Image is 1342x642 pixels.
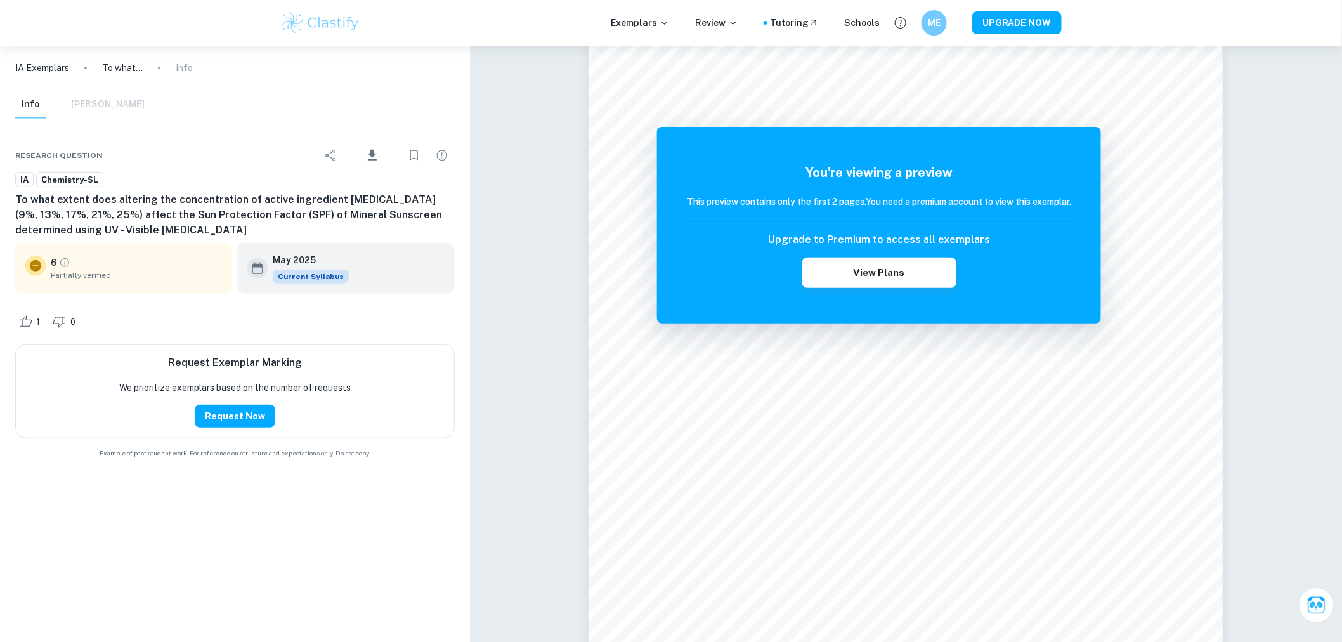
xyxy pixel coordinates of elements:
[687,195,1071,209] h6: This preview contains only the first 2 pages. You need a premium account to view this exemplar.
[768,232,990,247] h6: Upgrade to Premium to access all exemplars
[15,192,455,238] h6: To what extent does altering the concentration of active ingredient [MEDICAL_DATA] (9%, 13%, 17%,...
[15,311,47,332] div: Like
[15,150,103,161] span: Research question
[346,139,399,172] div: Download
[844,16,880,30] a: Schools
[611,16,670,30] p: Exemplars
[890,12,911,34] button: Help and Feedback
[922,10,947,36] button: ME
[102,61,143,75] p: To what extent does altering the concentration of active ingredient [MEDICAL_DATA] (9%, 13%, 17%,...
[280,10,361,36] img: Clastify logo
[176,61,193,75] p: Info
[15,91,46,119] button: Info
[695,16,738,30] p: Review
[16,174,33,187] span: IA
[29,316,47,329] span: 1
[168,355,302,370] h6: Request Exemplar Marking
[36,172,103,188] a: Chemistry-SL
[119,381,351,395] p: We prioritize exemplars based on the number of requests
[273,270,349,284] span: Current Syllabus
[15,449,455,458] span: Example of past student work. For reference on structure and expectations only. Do not copy.
[63,316,82,329] span: 0
[37,174,103,187] span: Chemistry-SL
[687,163,1071,182] h5: You're viewing a preview
[1299,587,1334,623] button: Ask Clai
[273,270,349,284] div: This exemplar is based on the current syllabus. Feel free to refer to it for inspiration/ideas wh...
[51,270,222,281] span: Partially verified
[972,11,1062,34] button: UPGRADE NOW
[51,256,56,270] p: 6
[195,405,275,428] button: Request Now
[318,143,344,168] div: Share
[770,16,819,30] a: Tutoring
[273,253,339,267] h6: May 2025
[15,172,34,188] a: IA
[15,61,69,75] a: IA Exemplars
[401,143,427,168] div: Bookmark
[59,257,70,268] a: Grade partially verified
[49,311,82,332] div: Dislike
[429,143,455,168] div: Report issue
[927,16,942,30] h6: ME
[802,258,956,288] button: View Plans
